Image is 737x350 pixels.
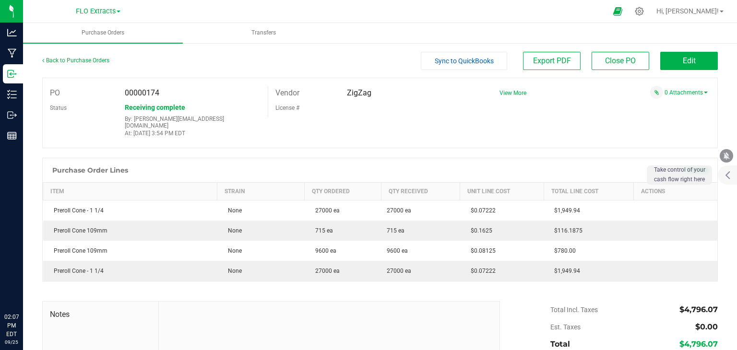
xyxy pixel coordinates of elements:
[679,339,718,349] span: $4,796.07
[381,183,460,200] th: Qty Received
[310,268,340,274] span: 27000 ea
[50,309,151,320] span: Notes
[660,52,718,70] button: Edit
[7,48,17,58] inline-svg: Manufacturing
[460,183,544,200] th: Unit Line Cost
[217,183,305,200] th: Strain
[7,110,17,120] inline-svg: Outbound
[683,56,696,65] span: Edit
[550,339,570,349] span: Total
[7,28,17,37] inline-svg: Analytics
[310,227,333,234] span: 715 ea
[49,267,212,275] div: Preroll Cone - 1 1/4
[49,206,212,215] div: Preroll Cone - 1 1/4
[544,183,633,200] th: Total Line Cost
[387,267,411,275] span: 27000 ea
[125,116,260,129] p: By: [PERSON_NAME][EMAIL_ADDRESS][DOMAIN_NAME]
[223,207,242,214] span: None
[605,56,636,65] span: Close PO
[466,227,492,234] span: $0.1625
[499,90,526,96] a: View More
[49,246,212,255] div: Preroll Cone 109mm
[310,207,340,214] span: 27000 ea
[7,90,17,99] inline-svg: Inventory
[223,247,242,254] span: None
[76,7,116,15] span: FLO Extracts
[275,101,299,115] label: License #
[592,52,649,70] button: Close PO
[549,268,580,274] span: $1,949.94
[43,183,217,200] th: Item
[7,69,17,79] inline-svg: Inbound
[223,227,242,234] span: None
[435,57,494,65] span: Sync to QuickBooks
[549,227,582,234] span: $116.1875
[42,57,109,64] a: Back to Purchase Orders
[387,246,408,255] span: 9600 ea
[665,89,708,96] a: 0 Attachments
[52,166,128,174] h1: Purchase Order Lines
[50,101,67,115] label: Status
[7,131,17,140] inline-svg: Reports
[275,86,299,100] label: Vendor
[533,56,571,65] span: Export PDF
[69,29,137,37] span: Purchase Orders
[305,183,381,200] th: Qty Ordered
[679,305,718,314] span: $4,796.07
[387,226,404,235] span: 715 ea
[650,86,663,99] span: Attach a document
[125,104,185,111] span: Receiving complete
[28,272,40,283] iframe: Resource center unread badge
[387,206,411,215] span: 27000 ea
[238,29,289,37] span: Transfers
[466,247,496,254] span: $0.08125
[549,207,580,214] span: $1,949.94
[125,130,260,137] p: At: [DATE] 3:54 PM EDT
[223,268,242,274] span: None
[466,207,496,214] span: $0.07222
[347,88,371,97] span: ZigZag
[633,7,645,16] div: Manage settings
[10,273,38,302] iframe: Resource center
[695,322,718,331] span: $0.00
[466,268,496,274] span: $0.07222
[4,313,19,338] p: 02:07 PM EDT
[634,183,717,200] th: Actions
[607,2,629,21] span: Open Ecommerce Menu
[523,52,581,70] button: Export PDF
[549,247,576,254] span: $780.00
[184,23,344,43] a: Transfers
[421,52,507,70] button: Sync to QuickBooks
[50,86,60,100] label: PO
[550,306,598,314] span: Total Incl. Taxes
[23,23,183,43] a: Purchase Orders
[550,323,581,331] span: Est. Taxes
[4,338,19,346] p: 09/25
[49,226,212,235] div: Preroll Cone 109mm
[125,88,159,97] span: 00000174
[656,7,719,15] span: Hi, [PERSON_NAME]!
[310,247,336,254] span: 9600 ea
